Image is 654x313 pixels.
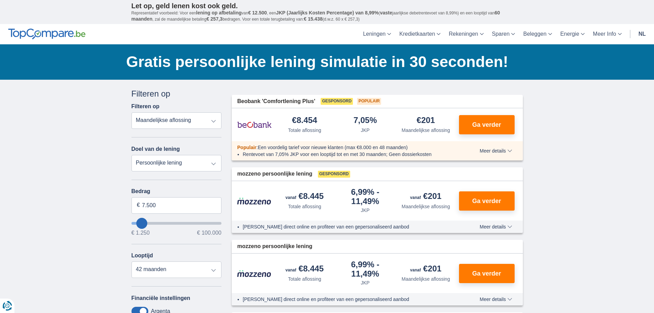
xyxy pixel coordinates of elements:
[338,188,393,205] div: 6,99%
[126,51,523,72] h1: Gratis persoonlijke lening simulatie in 30 seconden!
[131,10,523,22] p: Representatief voorbeeld: Voor een van , een ( jaarlijkse debetrentevoet van 8,99%) en een loopti...
[304,16,323,22] span: € 15.438
[237,98,315,105] span: Beobank 'Comfortlening Plus'
[402,276,450,282] div: Maandelijkse aflossing
[474,148,517,154] button: Meer details
[318,171,350,178] span: Gesponsord
[474,224,517,230] button: Meer details
[276,10,379,15] span: JKP (Jaarlijks Kosten Percentage) van 8,99%
[474,297,517,302] button: Meer details
[321,98,353,105] span: Gesponsord
[338,260,393,278] div: 6,99%
[556,24,589,44] a: Energie
[472,198,501,204] span: Ga verder
[480,148,512,153] span: Meer details
[634,24,650,44] a: nl
[357,98,381,105] span: Populair
[258,145,408,150] span: Een voordelig tarief voor nieuwe klanten (max €8.000 en 48 maanden)
[410,265,441,274] div: €201
[248,10,267,15] span: € 12.500
[237,243,312,250] span: mozzeno persoonlijke lening
[206,16,222,22] span: € 257,3
[8,29,85,40] img: TopCompare
[131,253,153,259] label: Looptijd
[292,116,317,125] div: €8.454
[131,230,150,236] span: € 1.250
[459,191,515,211] button: Ga verder
[288,203,321,210] div: Totale aflossing
[197,230,221,236] span: € 100.000
[131,88,222,100] div: Filteren op
[459,264,515,283] button: Ga verder
[237,116,272,133] img: product.pl.alt Beobank
[243,223,455,230] li: [PERSON_NAME] direct online en profiteer van een gepersonaliseerd aanbod
[131,295,191,301] label: Financiële instellingen
[131,10,500,22] span: 60 maanden
[131,188,222,194] label: Bedrag
[131,2,523,10] p: Let op, geld lenen kost ook geld.
[589,24,626,44] a: Meer Info
[288,276,321,282] div: Totale aflossing
[459,115,515,134] button: Ga verder
[402,203,450,210] div: Maandelijkse aflossing
[288,127,321,134] div: Totale aflossing
[361,207,370,214] div: JKP
[131,222,222,225] input: wantToBorrow
[380,10,392,15] span: vaste
[472,270,501,277] span: Ga verder
[237,270,272,277] img: product.pl.alt Mozzeno
[480,224,512,229] span: Meer details
[417,116,435,125] div: €201
[131,146,180,152] label: Doel van de lening
[402,127,450,134] div: Maandelijkse aflossing
[237,170,312,178] span: mozzeno persoonlijke lening
[472,122,501,128] span: Ga verder
[519,24,556,44] a: Beleggen
[359,24,395,44] a: Leningen
[488,24,519,44] a: Sparen
[354,116,377,125] div: 7,05%
[243,151,455,158] li: Rentevoet van 7,05% JKP voor een looptijd tot en met 30 maanden; Geen dossierkosten
[361,127,370,134] div: JKP
[232,144,460,151] div: :
[196,10,241,15] span: lening op afbetaling
[410,192,441,202] div: €201
[286,265,324,274] div: €8.445
[137,201,140,209] span: €
[237,145,256,150] span: Populair
[243,296,455,303] li: [PERSON_NAME] direct online en profiteer van een gepersonaliseerd aanbod
[445,24,487,44] a: Rekeningen
[361,279,370,286] div: JKP
[395,24,445,44] a: Kredietkaarten
[131,103,160,110] label: Filteren op
[480,297,512,302] span: Meer details
[286,192,324,202] div: €8.445
[237,197,272,205] img: product.pl.alt Mozzeno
